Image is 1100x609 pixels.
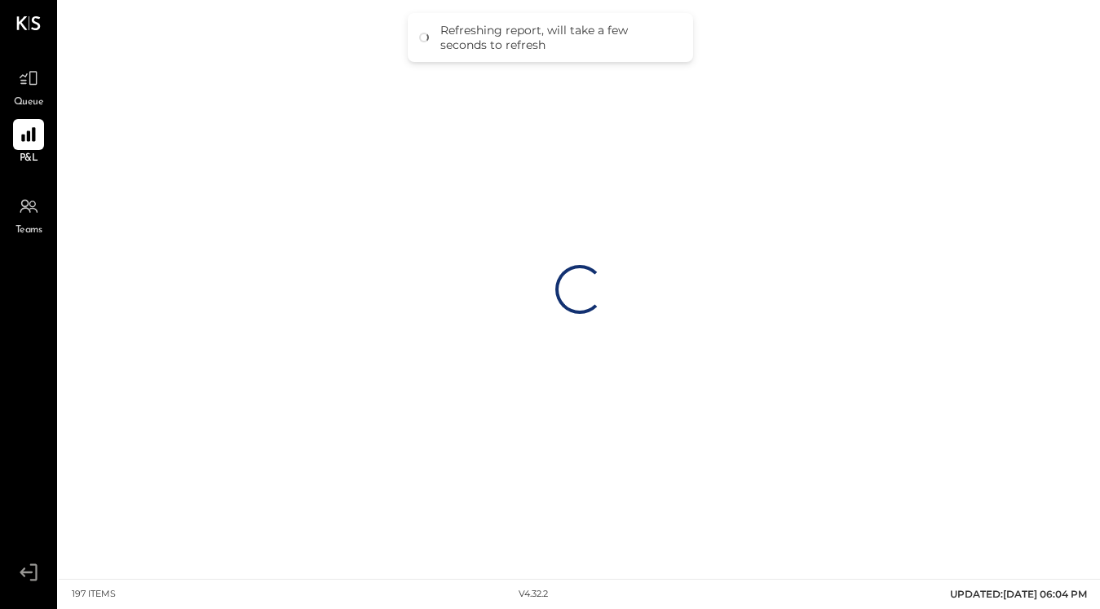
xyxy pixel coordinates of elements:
[950,588,1087,600] span: UPDATED: [DATE] 06:04 PM
[20,152,38,166] span: P&L
[1,119,56,166] a: P&L
[1,63,56,110] a: Queue
[15,223,42,238] span: Teams
[440,23,677,52] div: Refreshing report, will take a few seconds to refresh
[14,95,44,110] span: Queue
[519,588,548,601] div: v 4.32.2
[1,191,56,238] a: Teams
[72,588,116,601] div: 197 items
